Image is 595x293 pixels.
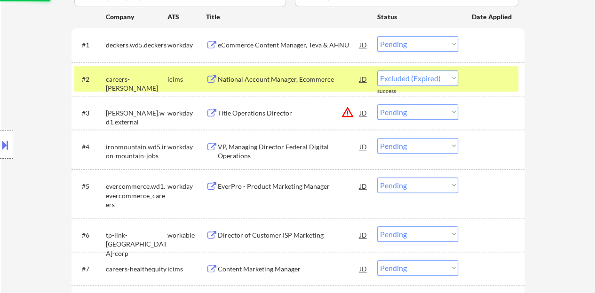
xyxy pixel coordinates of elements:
div: careers-healthequity [106,264,167,274]
div: tp-link-[GEOGRAPHIC_DATA]-corp [106,231,167,258]
div: icims [167,75,206,84]
div: Status [377,8,458,25]
div: success [377,87,415,95]
div: Date Applied [472,12,513,22]
div: eCommerce Content Manager, Teva & AHNU [218,40,360,50]
div: Content Marketing Manager [218,264,360,274]
div: deckers.wd5.deckers [106,40,167,50]
div: JD [359,70,368,87]
div: National Account Manager, Ecommerce [218,75,360,84]
div: workday [167,108,206,118]
div: workday [167,182,206,191]
div: JD [359,226,368,243]
div: ATS [167,12,206,22]
button: warning_amber [341,106,354,119]
div: Company [106,12,167,22]
div: VP, Managing Director Federal Digital Operations [218,142,360,161]
div: #6 [82,231,98,240]
div: JD [359,177,368,194]
div: #1 [82,40,98,50]
div: workday [167,142,206,152]
div: #7 [82,264,98,274]
div: JD [359,138,368,155]
div: Title Operations Director [218,108,360,118]
div: workday [167,40,206,50]
div: JD [359,260,368,277]
div: EverPro - Product Marketing Manager [218,182,360,191]
div: JD [359,36,368,53]
div: Director of Customer ISP Marketing [218,231,360,240]
div: icims [167,264,206,274]
div: JD [359,104,368,121]
div: Title [206,12,368,22]
div: workable [167,231,206,240]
